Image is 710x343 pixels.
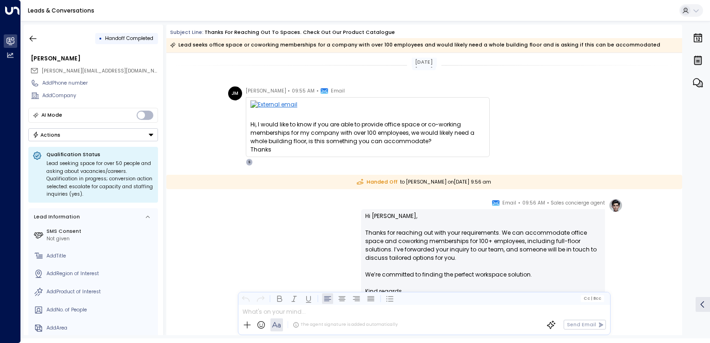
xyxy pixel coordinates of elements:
[32,213,80,221] div: Lead Information
[288,86,290,96] span: •
[292,86,315,96] span: 09:55 AM
[33,132,61,138] div: Actions
[41,111,62,120] div: AI Mode
[99,32,102,45] div: •
[46,252,155,260] div: AddTitle
[42,79,158,87] div: AddPhone number
[365,212,601,287] p: Hi [PERSON_NAME], Thanks for reaching out with your requirements. We can accommodate office space...
[166,175,682,189] div: to [PERSON_NAME] on [DATE] 9:56 am
[246,86,286,96] span: [PERSON_NAME]
[518,198,520,208] span: •
[584,296,601,301] span: Cc Bcc
[591,296,592,301] span: |
[28,7,94,14] a: Leads & Conversations
[293,322,398,328] div: The agent signature is added automatically
[170,29,204,36] span: Subject Line:
[46,160,154,198] div: Lead seeking space for over 50 people and asking about vacancies/careers. Qualification in progre...
[522,198,545,208] span: 09:56 AM
[46,288,155,296] div: AddProduct of Interest
[250,120,485,154] div: Hi, I would like to know if you are able to provide office space or co-working memberships for my...
[316,86,319,96] span: •
[105,35,153,42] span: Handoff Completed
[46,306,155,314] div: AddNo. of People
[357,178,397,186] span: Handed Off
[42,67,166,74] span: [PERSON_NAME][EMAIL_ADDRESS][DOMAIN_NAME]
[204,29,395,36] div: Thanks for reaching out to Spaces. Check out our product catalogue
[46,235,155,243] div: Not given
[547,198,549,208] span: •
[250,100,485,112] img: External email
[609,198,623,212] img: profile-logo.png
[240,293,251,304] button: Undo
[28,128,158,141] button: Actions
[228,86,242,100] div: JM
[412,58,437,67] div: [DATE]
[255,293,266,304] button: Redo
[581,295,604,302] button: Cc|Bcc
[28,128,158,141] div: Button group with a nested menu
[42,92,158,99] div: AddCompany
[331,86,345,96] span: Email
[46,324,155,332] div: AddArea
[42,67,158,75] span: Jenny.McDarmid99@outlook.com
[502,198,516,208] span: Email
[31,54,158,63] div: [PERSON_NAME]
[246,158,253,166] div: S
[170,40,660,50] div: Lead seeks office space or coworking memberships for a company with over 100 employees and would ...
[46,228,155,235] label: SMS Consent
[365,287,402,296] span: Kind regards
[46,270,155,277] div: AddRegion of Interest
[46,151,154,158] p: Qualification Status
[551,198,605,208] span: Sales concierge agent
